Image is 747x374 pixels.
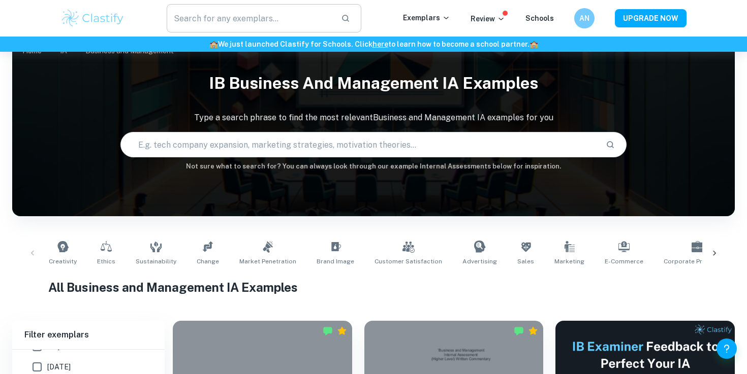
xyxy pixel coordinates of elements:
button: UPGRADE NOW [615,9,687,27]
h6: Not sure what to search for? You can always look through our example Internal Assessments below f... [12,161,735,172]
a: Schools [525,14,554,22]
img: Clastify logo [60,8,125,28]
span: E-commerce [605,257,643,266]
span: Sales [517,257,534,266]
span: Customer Satisfaction [375,257,442,266]
p: Type a search phrase to find the most relevant Business and Management IA examples for you [12,112,735,124]
h1: IB Business and Management IA examples [12,67,735,99]
h6: Filter exemplars [12,321,165,349]
button: AN [574,8,595,28]
span: Sustainability [136,257,176,266]
span: Corporate Profitability [664,257,731,266]
h1: All Business and Management IA Examples [48,278,699,296]
button: Help and Feedback [717,338,737,359]
span: [DATE] [47,361,71,372]
img: Marked [323,326,333,336]
span: Ethics [97,257,115,266]
span: 🏫 [209,40,218,48]
div: Premium [337,326,347,336]
img: Marked [514,326,524,336]
p: Review [471,13,505,24]
p: Exemplars [403,12,450,23]
button: Search [602,136,619,153]
h6: AN [579,13,590,24]
span: Change [197,257,219,266]
input: E.g. tech company expansion, marketing strategies, motivation theories... [121,130,597,159]
a: here [372,40,388,48]
div: Premium [528,326,538,336]
span: Marketing [554,257,584,266]
span: Advertising [462,257,497,266]
span: Market Penetration [239,257,296,266]
span: Creativity [49,257,77,266]
span: Brand Image [317,257,354,266]
span: 🏫 [530,40,538,48]
h6: We just launched Clastify for Schools. Click to learn how to become a school partner. [2,39,745,50]
input: Search for any exemplars... [167,4,333,32]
